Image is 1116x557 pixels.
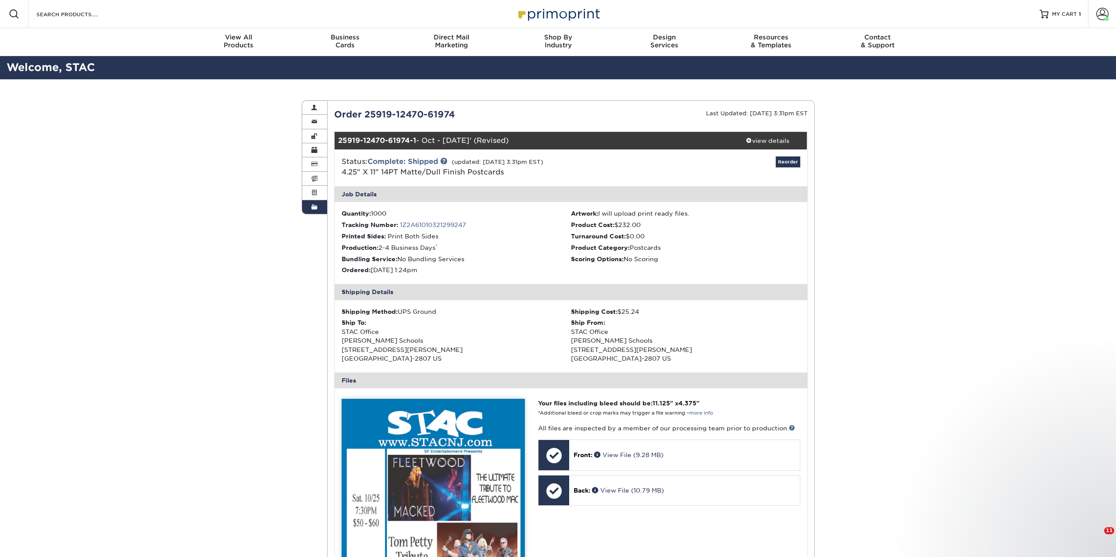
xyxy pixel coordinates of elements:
[1086,527,1107,548] iframe: Intercom live chat
[338,136,416,145] strong: 25919-12470-61974-1
[574,487,590,494] span: Back:
[335,373,807,388] div: Files
[342,308,398,315] strong: Shipping Method:
[185,28,292,56] a: View AllProducts
[571,307,800,316] div: $25.24
[678,400,696,407] span: 4.375
[335,132,728,149] div: - Oct - [DATE]' (Revised)
[292,33,398,41] span: Business
[342,318,571,363] div: STAC Office [PERSON_NAME] Schools [STREET_ADDRESS][PERSON_NAME] [GEOGRAPHIC_DATA]-2807 US
[718,28,824,56] a: Resources& Templates
[400,221,466,228] a: 1Z2A61010321299247
[592,487,664,494] a: View File (10.79 MB)
[571,319,605,326] strong: Ship From:
[611,33,718,41] span: Design
[342,255,397,263] strong: Bundling Service:
[538,424,800,433] p: All files are inspected by a member of our processing team prior to production.
[824,33,931,49] div: & Support
[594,451,663,458] a: View File (9.28 MB)
[571,233,626,240] strong: Turnaround Cost:
[335,156,649,177] div: Status:
[335,284,807,300] div: Shipping Details
[335,186,807,202] div: Job Details
[571,243,800,252] li: Postcards
[728,132,807,149] a: view details
[574,451,592,458] span: Front:
[185,33,292,49] div: Products
[342,255,571,263] li: No Bundling Services
[342,307,571,316] div: UPS Ground
[342,243,571,252] li: 2-4 Business Days
[728,136,807,145] div: view details
[1104,527,1114,534] span: 11
[452,159,543,165] small: (updated: [DATE] 3:31pm EST)
[398,33,505,41] span: Direct Mail
[36,9,121,19] input: SEARCH PRODUCTS.....
[328,108,571,121] div: Order 25919-12470-61974
[718,33,824,49] div: & Templates
[689,410,713,416] a: more info
[342,168,504,176] a: 4.25" X 11" 14PT Matte/Dull Finish Postcards
[571,318,800,363] div: STAC Office [PERSON_NAME] Schools [STREET_ADDRESS][PERSON_NAME] [GEOGRAPHIC_DATA]-2807 US
[505,33,611,41] span: Shop By
[342,233,386,240] strong: Printed Sides:
[538,410,713,416] small: *Additional bleed or crop marks may trigger a file warning –
[342,266,371,273] strong: Ordered:
[342,266,571,274] li: [DATE] 1:24pm
[367,157,438,166] a: Complete: Shipped
[706,110,808,117] small: Last Updated: [DATE] 3:31pm EST
[342,221,398,228] strong: Tracking Number:
[342,209,571,218] li: 1000
[514,4,602,23] img: Primoprint
[571,221,614,228] strong: Product Cost:
[718,33,824,41] span: Resources
[571,232,800,241] li: $0.00
[1052,11,1077,18] span: MY CART
[292,28,398,56] a: BusinessCards
[342,244,378,251] strong: Production:
[571,244,630,251] strong: Product Category:
[571,255,800,263] li: No Scoring
[571,220,800,229] li: $232.00
[292,33,398,49] div: Cards
[611,28,718,56] a: DesignServices
[538,400,699,407] strong: Your files including bleed should be: " x "
[342,319,366,326] strong: Ship To:
[652,400,670,407] span: 11.125
[824,28,931,56] a: Contact& Support
[1079,11,1081,17] span: 1
[398,33,505,49] div: Marketing
[571,255,624,263] strong: Scoring Options:
[505,28,611,56] a: Shop ByIndustry
[185,33,292,41] span: View All
[388,233,439,240] span: Print Both Sides
[611,33,718,49] div: Services
[571,209,800,218] li: I will upload print ready files.
[398,28,505,56] a: Direct MailMarketing
[824,33,931,41] span: Contact
[342,210,371,217] strong: Quantity:
[571,308,617,315] strong: Shipping Cost:
[505,33,611,49] div: Industry
[776,156,800,167] a: Reorder
[571,210,598,217] strong: Artwork:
